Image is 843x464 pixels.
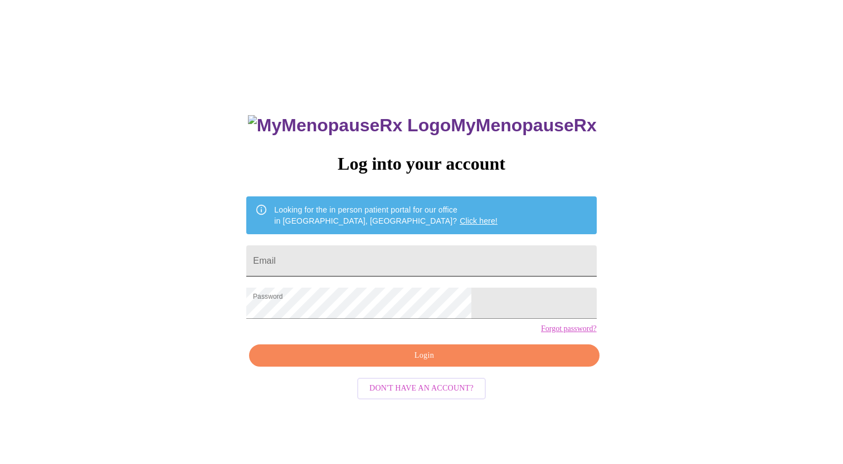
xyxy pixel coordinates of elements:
h3: Log into your account [246,154,596,174]
a: Click here! [460,216,498,225]
button: Login [249,344,599,367]
h3: MyMenopauseRx [248,115,597,136]
span: Login [262,349,586,363]
a: Forgot password? [541,324,597,333]
img: MyMenopauseRx Logo [248,115,451,136]
div: Looking for the in person patient portal for our office in [GEOGRAPHIC_DATA], [GEOGRAPHIC_DATA]? [274,200,498,231]
a: Don't have an account? [354,383,489,392]
button: Don't have an account? [357,378,486,399]
span: Don't have an account? [369,382,474,396]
